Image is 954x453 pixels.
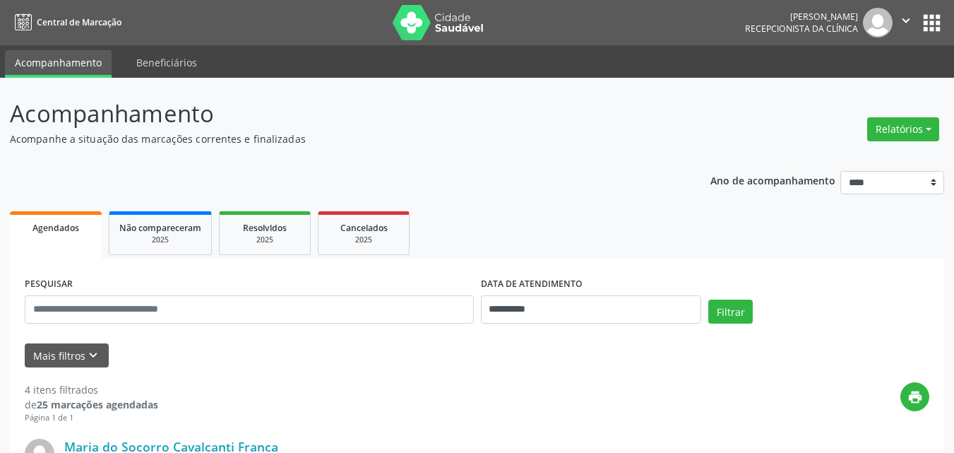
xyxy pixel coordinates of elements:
[710,171,835,189] p: Ano de acompanhamento
[25,382,158,397] div: 4 itens filtrados
[85,348,101,363] i: keyboard_arrow_down
[126,50,207,75] a: Beneficiários
[229,235,300,245] div: 2025
[10,11,121,34] a: Central de Marcação
[745,23,858,35] span: Recepcionista da clínica
[898,13,914,28] i: 
[119,222,201,234] span: Não compareceram
[37,16,121,28] span: Central de Marcação
[893,8,919,37] button: 
[328,235,399,245] div: 2025
[25,412,158,424] div: Página 1 de 1
[708,300,753,324] button: Filtrar
[25,397,158,412] div: de
[745,11,858,23] div: [PERSON_NAME]
[867,117,939,141] button: Relatórios
[37,398,158,411] strong: 25 marcações agendadas
[900,382,929,411] button: print
[119,235,201,245] div: 2025
[863,8,893,37] img: img
[10,96,664,131] p: Acompanhamento
[25,343,109,368] button: Mais filtroskeyboard_arrow_down
[25,273,73,295] label: PESQUISAR
[5,50,112,78] a: Acompanhamento
[919,11,944,35] button: apps
[481,273,583,295] label: DATA DE ATENDIMENTO
[907,389,923,405] i: print
[243,222,287,234] span: Resolvidos
[32,222,79,234] span: Agendados
[10,131,664,146] p: Acompanhe a situação das marcações correntes e finalizadas
[340,222,388,234] span: Cancelados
